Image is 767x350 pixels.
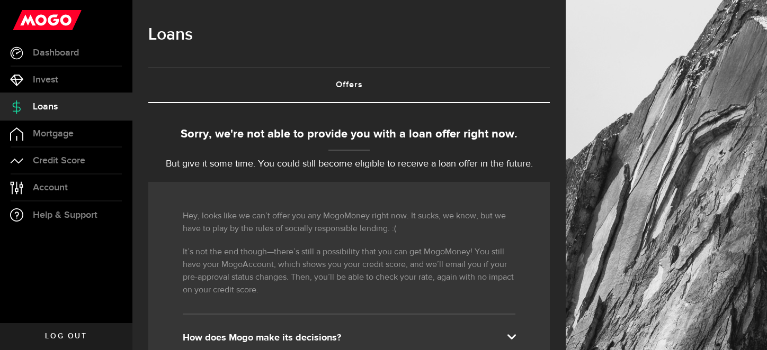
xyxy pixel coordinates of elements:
span: Mortgage [33,129,74,139]
h1: Loans [148,21,550,49]
p: It’s not the end though—there’s still a possibility that you can get MogoMoney! You still have yo... [183,246,515,297]
a: Offers [148,68,550,102]
div: How does Mogo make its decisions? [183,331,515,344]
span: Loans [33,102,58,112]
p: But give it some time. You could still become eligible to receive a loan offer in the future. [148,157,550,171]
ul: Tabs Navigation [148,67,550,103]
span: Account [33,183,68,192]
span: Dashboard [33,48,79,58]
span: Invest [33,75,58,85]
span: Credit Score [33,156,85,165]
iframe: LiveChat chat widget [723,306,767,350]
span: Help & Support [33,210,97,220]
div: Sorry, we're not able to provide you with a loan offer right now. [148,126,550,143]
p: Hey, looks like we can’t offer you any MogoMoney right now. It sucks, we know, but we have to pla... [183,210,515,235]
span: Log out [45,333,87,340]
